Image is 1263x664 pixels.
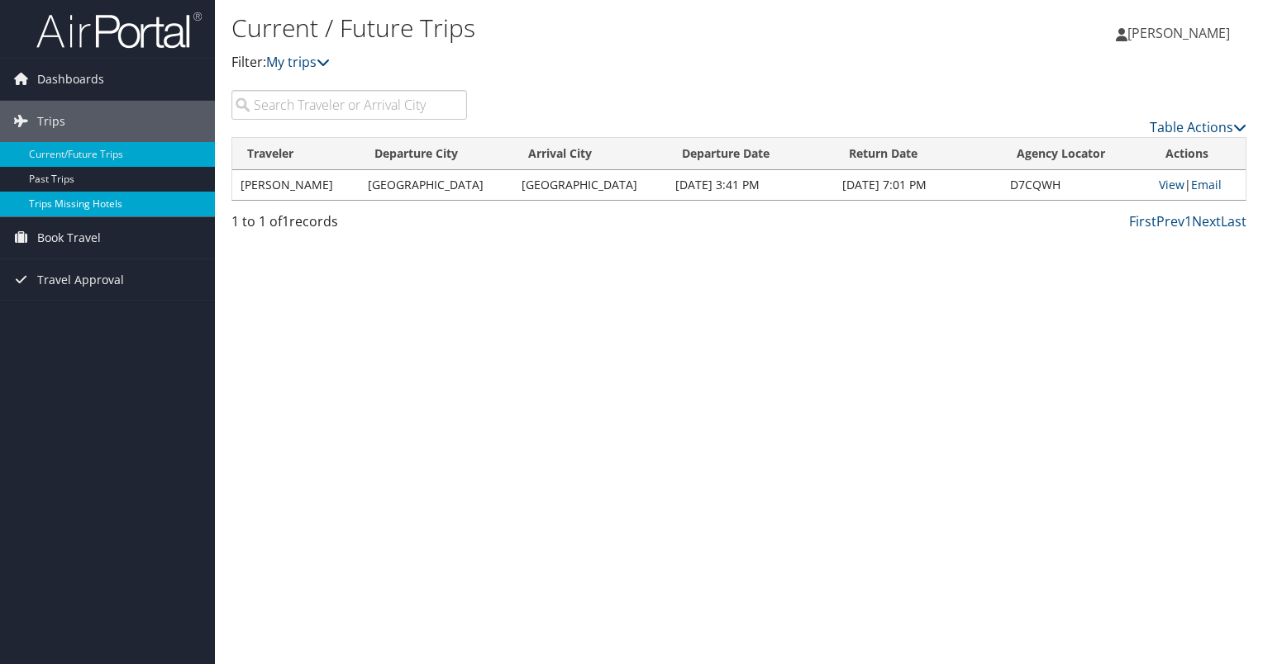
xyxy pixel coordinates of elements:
a: Prev [1156,212,1184,230]
p: Filter: [231,52,908,74]
a: My trips [266,53,330,71]
a: First [1129,212,1156,230]
div: 1 to 1 of records [231,211,467,240]
th: Return Date: activate to sort column ascending [834,138,1001,170]
td: D7CQWH [1002,170,1151,200]
span: Book Travel [37,217,101,258]
a: Email [1191,177,1222,192]
th: Agency Locator: activate to sort column ascending [1002,138,1151,170]
th: Arrival City: activate to sort column ascending [513,138,667,170]
td: [DATE] 7:01 PM [834,170,1001,200]
a: View [1159,177,1184,192]
span: [PERSON_NAME] [1127,24,1230,42]
td: [PERSON_NAME] [232,170,360,200]
h1: Current / Future Trips [231,11,908,45]
td: [GEOGRAPHIC_DATA] [360,170,513,200]
span: Travel Approval [37,259,124,301]
img: airportal-logo.png [36,11,202,50]
span: Trips [37,101,65,142]
td: [DATE] 3:41 PM [667,170,834,200]
th: Departure City: activate to sort column ascending [360,138,513,170]
th: Actions [1151,138,1246,170]
a: Table Actions [1150,118,1246,136]
th: Traveler: activate to sort column ascending [232,138,360,170]
th: Departure Date: activate to sort column descending [667,138,834,170]
span: 1 [282,212,289,230]
a: Next [1192,212,1221,230]
a: [PERSON_NAME] [1116,8,1246,58]
td: [GEOGRAPHIC_DATA] [513,170,667,200]
a: Last [1221,212,1246,230]
a: 1 [1184,212,1192,230]
input: Search Traveler or Arrival City [231,90,467,120]
span: Dashboards [37,59,104,100]
td: | [1151,170,1246,200]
